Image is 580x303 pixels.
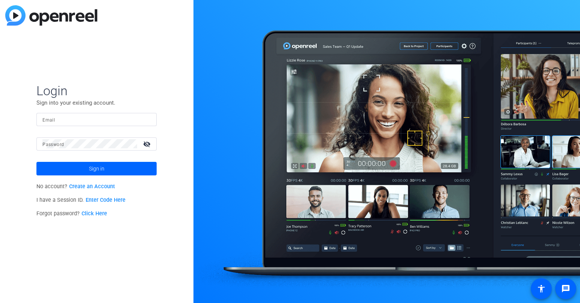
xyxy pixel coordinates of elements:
[42,117,55,123] mat-label: Email
[36,99,157,107] p: Sign into your existing account.
[69,183,115,190] a: Create an Account
[537,284,546,293] mat-icon: accessibility
[42,115,151,124] input: Enter Email Address
[36,162,157,175] button: Sign in
[36,197,125,203] span: I have a Session ID.
[36,183,115,190] span: No account?
[36,83,157,99] span: Login
[5,5,97,26] img: blue-gradient.svg
[36,210,107,217] span: Forgot password?
[561,284,570,293] mat-icon: message
[139,139,157,149] mat-icon: visibility_off
[86,197,125,203] a: Enter Code Here
[89,159,104,178] span: Sign in
[42,142,64,147] mat-label: Password
[82,210,107,217] a: Click Here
